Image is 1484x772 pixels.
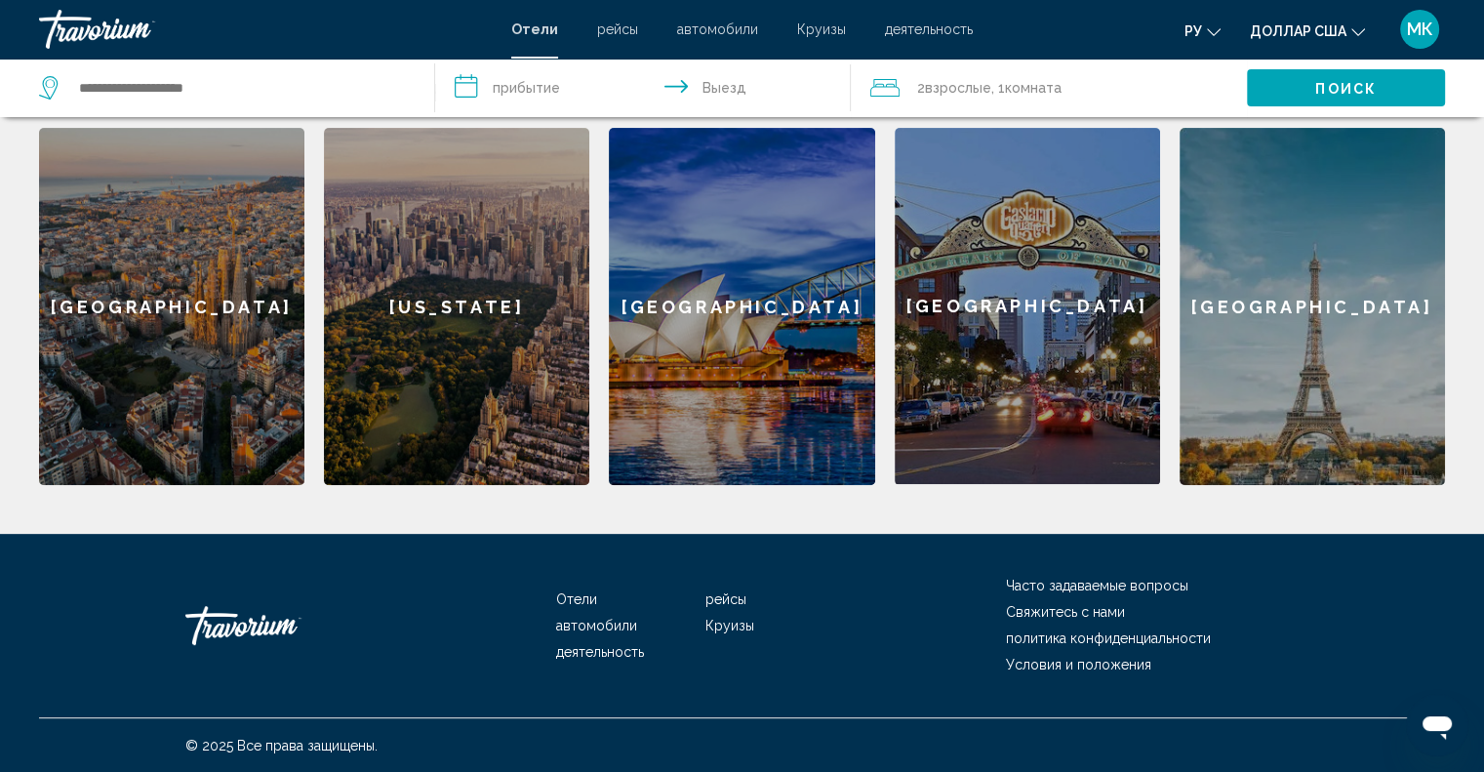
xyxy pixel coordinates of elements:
[556,644,644,660] a: деятельность
[677,21,758,37] a: автомобили
[1005,80,1062,96] font: Комната
[895,128,1160,485] a: [GEOGRAPHIC_DATA]
[1184,23,1202,39] font: ру
[556,591,597,607] a: Отели
[185,738,378,753] font: © 2025 Все права защищены.
[1250,17,1365,45] button: Изменить валюту
[851,59,1247,117] button: Путешественники: 2 взрослых, 0 детей
[1180,128,1445,485] a: [GEOGRAPHIC_DATA]
[1315,81,1377,97] font: Поиск
[511,21,558,37] a: Отели
[1250,23,1346,39] font: доллар США
[991,80,1005,96] font: , 1
[185,596,381,655] a: Травориум
[797,21,846,37] a: Круизы
[556,618,637,633] a: автомобили
[1184,17,1221,45] button: Изменить язык
[895,128,1160,484] div: [GEOGRAPHIC_DATA]
[597,21,638,37] a: рейсы
[1247,69,1445,106] button: Поиск
[1006,604,1125,620] a: Свяжитесь с нами
[39,128,304,485] a: [GEOGRAPHIC_DATA]
[1006,578,1188,593] a: Часто задаваемые вопросы
[705,618,754,633] a: Круизы
[705,591,746,607] a: рейсы
[917,80,925,96] font: 2
[1407,19,1433,39] font: МК
[435,59,851,117] button: Даты заезда и выезда
[885,21,973,37] a: деятельность
[1006,630,1211,646] a: политика конфиденциальности
[1006,657,1151,672] a: Условия и положения
[324,128,589,485] a: [US_STATE]
[925,80,991,96] font: Взрослые
[1394,9,1445,50] button: Меню пользователя
[1406,694,1468,756] iframe: Кнопка запуска окна обмена сообщениями
[39,10,492,49] a: Травориум
[609,128,874,485] a: [GEOGRAPHIC_DATA]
